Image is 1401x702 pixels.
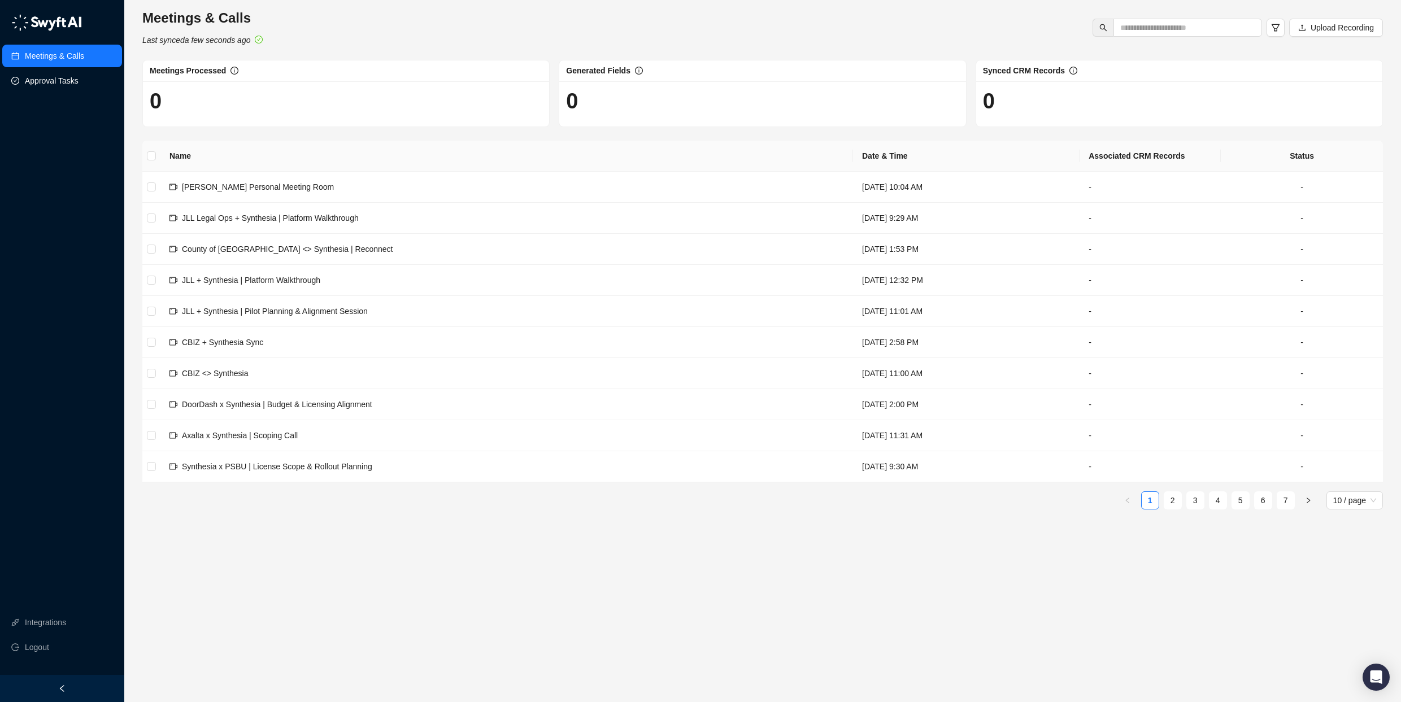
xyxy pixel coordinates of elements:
li: 2 [1164,491,1182,509]
span: video-camera [169,214,177,222]
span: Logout [25,636,49,659]
span: search [1099,24,1107,32]
span: CBIZ + Synthesia Sync [182,338,263,347]
td: [DATE] 11:01 AM [853,296,1080,327]
a: 4 [1209,492,1226,509]
div: Open Intercom Messenger [1363,664,1390,691]
span: DoorDash x Synthesia | Budget & Licensing Alignment [182,400,372,409]
li: 4 [1209,491,1227,509]
li: Previous Page [1119,491,1137,509]
a: 6 [1255,492,1272,509]
td: [DATE] 10:04 AM [853,172,1080,203]
div: Page Size [1326,491,1383,509]
h1: 0 [150,88,542,114]
span: Meetings Processed [150,66,226,75]
span: info-circle [1069,67,1077,75]
li: 1 [1141,491,1159,509]
span: check-circle [255,36,263,43]
span: video-camera [169,307,177,315]
td: - [1080,203,1221,234]
h1: 0 [983,88,1376,114]
span: upload [1298,24,1306,32]
span: County of [GEOGRAPHIC_DATA] <> Synthesia | Reconnect [182,245,393,254]
td: [DATE] 9:30 AM [853,451,1080,482]
h1: 0 [566,88,959,114]
td: - [1080,265,1221,296]
td: [DATE] 11:00 AM [853,358,1080,389]
td: - [1080,172,1221,203]
a: 7 [1277,492,1294,509]
td: [DATE] 12:32 PM [853,265,1080,296]
td: [DATE] 9:29 AM [853,203,1080,234]
td: - [1221,420,1383,451]
a: Approval Tasks [25,69,79,92]
th: Date & Time [853,141,1080,172]
span: info-circle [635,67,643,75]
i: Last synced a few seconds ago [142,36,250,45]
a: Integrations [25,611,66,634]
h3: Meetings & Calls [142,9,263,27]
span: video-camera [169,400,177,408]
span: left [1124,497,1131,504]
td: - [1080,234,1221,265]
a: 5 [1232,492,1249,509]
button: right [1299,491,1317,509]
span: Axalta x Synthesia | Scoping Call [182,431,298,440]
span: 10 / page [1333,492,1376,509]
span: video-camera [169,276,177,284]
a: 1 [1142,492,1159,509]
span: CBIZ <> Synthesia [182,369,249,378]
span: right [1305,497,1312,504]
td: - [1080,420,1221,451]
span: video-camera [169,369,177,377]
li: 5 [1232,491,1250,509]
td: - [1080,296,1221,327]
td: - [1221,203,1383,234]
td: - [1221,172,1383,203]
li: 6 [1254,491,1272,509]
td: - [1080,451,1221,482]
span: Synthesia x PSBU | License Scope & Rollout Planning [182,462,372,471]
span: video-camera [169,463,177,470]
span: Upload Recording [1311,21,1374,34]
span: Generated Fields [566,66,630,75]
td: - [1221,234,1383,265]
td: - [1080,358,1221,389]
li: 7 [1277,491,1295,509]
li: 3 [1186,491,1204,509]
td: - [1080,327,1221,358]
td: - [1221,265,1383,296]
td: - [1221,327,1383,358]
span: left [58,684,66,692]
th: Name [160,141,853,172]
th: Associated CRM Records [1080,141,1221,172]
td: [DATE] 2:58 PM [853,327,1080,358]
td: [DATE] 11:31 AM [853,420,1080,451]
a: 3 [1187,492,1204,509]
a: 2 [1164,492,1181,509]
td: - [1221,451,1383,482]
td: [DATE] 1:53 PM [853,234,1080,265]
span: logout [11,643,19,651]
td: - [1221,296,1383,327]
td: - [1221,358,1383,389]
span: [PERSON_NAME] Personal Meeting Room [182,182,334,191]
span: video-camera [169,431,177,439]
button: Upload Recording [1289,19,1383,37]
span: video-camera [169,245,177,253]
li: Next Page [1299,491,1317,509]
td: [DATE] 2:00 PM [853,389,1080,420]
span: video-camera [169,183,177,191]
th: Status [1221,141,1383,172]
a: Meetings & Calls [25,45,84,67]
span: info-circle [230,67,238,75]
span: filter [1271,23,1280,32]
span: JLL + Synthesia | Pilot Planning & Alignment Session [182,307,368,316]
img: logo-05li4sbe.png [11,14,82,31]
td: - [1080,389,1221,420]
span: Synced CRM Records [983,66,1065,75]
span: video-camera [169,338,177,346]
td: - [1221,389,1383,420]
span: JLL + Synthesia | Platform Walkthrough [182,276,320,285]
button: left [1119,491,1137,509]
